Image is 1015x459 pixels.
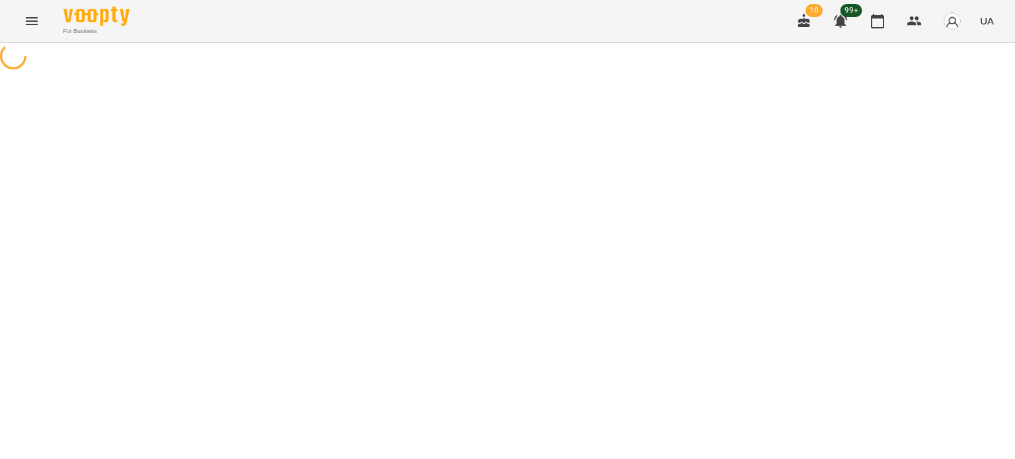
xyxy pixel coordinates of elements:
button: Menu [16,5,48,37]
span: 99+ [841,4,862,17]
span: For Business [63,27,130,36]
img: Voopty Logo [63,7,130,26]
img: avatar_s.png [943,12,961,30]
span: 10 [806,4,823,17]
span: UA [980,14,994,28]
button: UA [975,9,999,33]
